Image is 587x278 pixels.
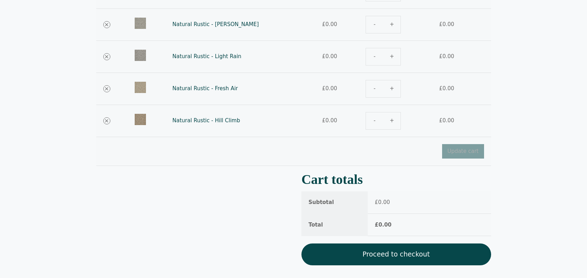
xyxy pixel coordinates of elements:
[301,243,491,265] a: Proceed to checkout
[375,222,378,228] span: £
[135,82,146,93] img: Natural Rustic Fresh Air
[172,117,240,124] a: Natural Rustic - Hill Climb
[135,50,146,61] img: Natural Rustic - Light Rain
[442,144,484,159] button: Update cart
[103,53,110,60] a: Remove Natural Rustic - Light Rain from cart
[322,53,337,60] bdi: 0.00
[439,117,442,124] span: £
[322,53,325,60] span: £
[375,199,378,205] span: £
[322,85,337,92] bdi: 0.00
[439,21,454,27] bdi: 0.00
[172,85,238,92] a: Natural Rustic - Fresh Air
[135,18,146,29] img: Natural Rustic - Birdsong
[375,199,390,205] bdi: 0.00
[439,85,442,92] span: £
[322,21,337,27] bdi: 0.00
[301,174,491,185] h2: Cart totals
[103,85,110,92] a: Remove Natural Rustic - Fresh Air from cart
[301,191,368,214] th: Subtotal
[301,214,368,236] th: Total
[439,117,454,124] bdi: 0.00
[103,21,110,28] a: Remove Natural Rustic - Birdsong from cart
[439,53,454,60] bdi: 0.00
[375,222,391,228] bdi: 0.00
[135,114,146,125] img: Natural Rustic - Hill Climb
[322,117,337,124] bdi: 0.00
[439,85,454,92] bdi: 0.00
[172,53,241,60] a: Natural Rustic - Light Rain
[439,21,442,27] span: £
[172,21,259,27] a: Natural Rustic - [PERSON_NAME]
[322,85,325,92] span: £
[322,21,325,27] span: £
[322,117,325,124] span: £
[439,53,442,60] span: £
[103,117,110,124] a: Remove Natural Rustic - Hill Climb from cart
